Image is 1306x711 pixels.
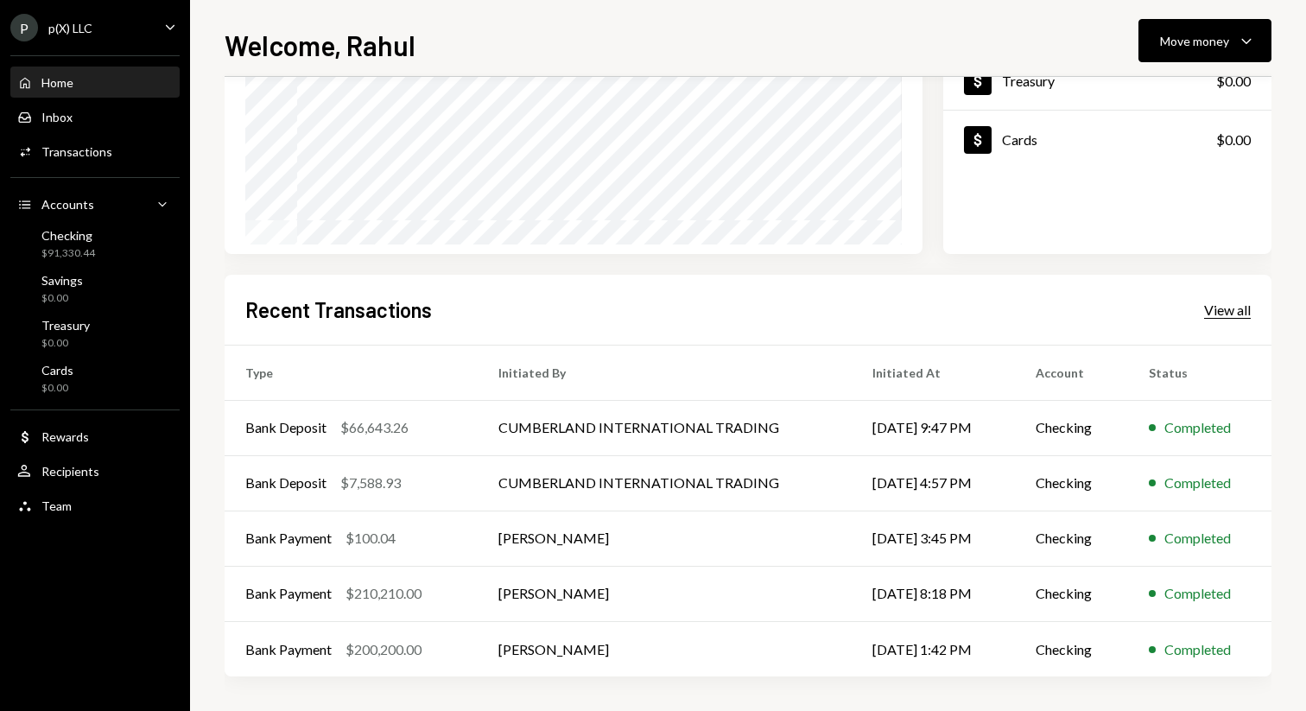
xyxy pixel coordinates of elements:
[478,345,852,400] th: Initiated By
[852,400,1015,455] td: [DATE] 9:47 PM
[10,455,180,486] a: Recipients
[41,110,73,124] div: Inbox
[10,67,180,98] a: Home
[10,223,180,264] a: Checking$91,330.44
[346,639,422,660] div: $200,200.00
[48,21,92,35] div: p(X) LLC
[340,473,401,493] div: $7,588.93
[245,473,326,493] div: Bank Deposit
[245,417,326,438] div: Bank Deposit
[10,136,180,167] a: Transactions
[41,498,72,513] div: Team
[245,295,432,324] h2: Recent Transactions
[1128,345,1271,400] th: Status
[346,528,396,549] div: $100.04
[245,583,332,604] div: Bank Payment
[478,400,852,455] td: CUMBERLAND INTERNATIONAL TRADING
[41,318,90,333] div: Treasury
[1015,511,1128,566] td: Checking
[41,246,95,261] div: $91,330.44
[225,28,415,62] h1: Welcome, Rahul
[340,417,409,438] div: $66,643.26
[1204,302,1251,319] div: View all
[1164,473,1231,493] div: Completed
[10,490,180,521] a: Team
[41,228,95,243] div: Checking
[478,621,852,676] td: [PERSON_NAME]
[1216,130,1251,150] div: $0.00
[1216,71,1251,92] div: $0.00
[1015,400,1128,455] td: Checking
[41,291,83,306] div: $0.00
[41,336,90,351] div: $0.00
[245,639,332,660] div: Bank Payment
[852,455,1015,511] td: [DATE] 4:57 PM
[943,111,1271,168] a: Cards$0.00
[10,358,180,399] a: Cards$0.00
[1015,345,1128,400] th: Account
[346,583,422,604] div: $210,210.00
[1164,528,1231,549] div: Completed
[478,566,852,621] td: [PERSON_NAME]
[1002,73,1055,89] div: Treasury
[245,528,332,549] div: Bank Payment
[41,363,73,378] div: Cards
[1164,639,1231,660] div: Completed
[852,511,1015,566] td: [DATE] 3:45 PM
[1138,19,1271,62] button: Move money
[478,455,852,511] td: CUMBERLAND INTERNATIONAL TRADING
[852,345,1015,400] th: Initiated At
[943,52,1271,110] a: Treasury$0.00
[10,14,38,41] div: P
[41,429,89,444] div: Rewards
[1160,32,1229,50] div: Move money
[1164,417,1231,438] div: Completed
[10,268,180,309] a: Savings$0.00
[852,621,1015,676] td: [DATE] 1:42 PM
[478,511,852,566] td: [PERSON_NAME]
[1015,621,1128,676] td: Checking
[852,566,1015,621] td: [DATE] 8:18 PM
[41,381,73,396] div: $0.00
[10,101,180,132] a: Inbox
[1164,583,1231,604] div: Completed
[1204,300,1251,319] a: View all
[1002,131,1037,148] div: Cards
[41,273,83,288] div: Savings
[1015,455,1128,511] td: Checking
[10,313,180,354] a: Treasury$0.00
[10,188,180,219] a: Accounts
[41,197,94,212] div: Accounts
[1015,566,1128,621] td: Checking
[225,345,478,400] th: Type
[41,464,99,479] div: Recipients
[10,421,180,452] a: Rewards
[41,75,73,90] div: Home
[41,144,112,159] div: Transactions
